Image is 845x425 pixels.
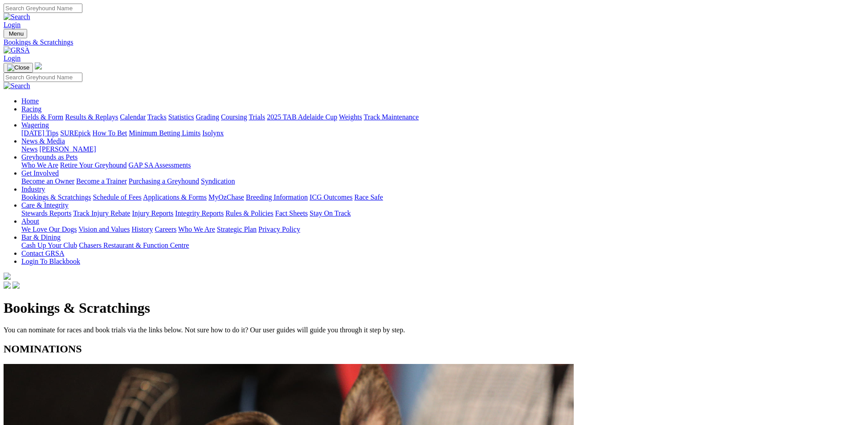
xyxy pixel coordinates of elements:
[246,193,308,201] a: Breeding Information
[4,63,33,73] button: Toggle navigation
[120,113,146,121] a: Calendar
[21,145,37,153] a: News
[202,129,224,137] a: Isolynx
[4,326,841,334] p: You can nominate for races and book trials via the links below. Not sure how to do it? Our user g...
[7,64,29,71] img: Close
[21,209,841,217] div: Care & Integrity
[225,209,274,217] a: Rules & Policies
[221,113,247,121] a: Coursing
[21,201,69,209] a: Care & Integrity
[39,145,96,153] a: [PERSON_NAME]
[4,54,20,62] a: Login
[4,21,20,29] a: Login
[249,113,265,121] a: Trials
[21,241,77,249] a: Cash Up Your Club
[60,129,90,137] a: SUREpick
[12,282,20,289] img: twitter.svg
[21,161,58,169] a: Who We Are
[21,193,841,201] div: Industry
[196,113,219,121] a: Grading
[21,225,77,233] a: We Love Our Dogs
[21,113,841,121] div: Racing
[4,273,11,280] img: logo-grsa-white.png
[93,129,127,137] a: How To Bet
[21,233,61,241] a: Bar & Dining
[21,129,58,137] a: [DATE] Tips
[129,129,200,137] a: Minimum Betting Limits
[65,113,118,121] a: Results & Replays
[310,193,352,201] a: ICG Outcomes
[21,177,841,185] div: Get Involved
[21,209,71,217] a: Stewards Reports
[339,113,362,121] a: Weights
[21,105,41,113] a: Racing
[364,113,419,121] a: Track Maintenance
[21,249,64,257] a: Contact GRSA
[168,113,194,121] a: Statistics
[4,343,841,355] h2: NOMINATIONS
[21,137,65,145] a: News & Media
[175,209,224,217] a: Integrity Reports
[21,145,841,153] div: News & Media
[21,129,841,137] div: Wagering
[201,177,235,185] a: Syndication
[60,161,127,169] a: Retire Your Greyhound
[354,193,383,201] a: Race Safe
[143,193,207,201] a: Applications & Forms
[21,177,74,185] a: Become an Owner
[129,161,191,169] a: GAP SA Assessments
[4,282,11,289] img: facebook.svg
[4,73,82,82] input: Search
[21,225,841,233] div: About
[4,13,30,21] img: Search
[4,82,30,90] img: Search
[21,97,39,105] a: Home
[21,217,39,225] a: About
[129,177,199,185] a: Purchasing a Greyhound
[93,193,141,201] a: Schedule of Fees
[131,225,153,233] a: History
[79,241,189,249] a: Chasers Restaurant & Function Centre
[21,193,91,201] a: Bookings & Scratchings
[21,241,841,249] div: Bar & Dining
[310,209,351,217] a: Stay On Track
[132,209,173,217] a: Injury Reports
[21,169,59,177] a: Get Involved
[178,225,215,233] a: Who We Are
[258,225,300,233] a: Privacy Policy
[35,62,42,69] img: logo-grsa-white.png
[4,4,82,13] input: Search
[21,113,63,121] a: Fields & Form
[275,209,308,217] a: Fact Sheets
[147,113,167,121] a: Tracks
[21,257,80,265] a: Login To Blackbook
[9,30,24,37] span: Menu
[217,225,257,233] a: Strategic Plan
[21,185,45,193] a: Industry
[208,193,244,201] a: MyOzChase
[4,46,30,54] img: GRSA
[4,29,27,38] button: Toggle navigation
[4,300,841,316] h1: Bookings & Scratchings
[21,153,78,161] a: Greyhounds as Pets
[4,38,841,46] a: Bookings & Scratchings
[155,225,176,233] a: Careers
[73,209,130,217] a: Track Injury Rebate
[21,121,49,129] a: Wagering
[21,161,841,169] div: Greyhounds as Pets
[78,225,130,233] a: Vision and Values
[267,113,337,121] a: 2025 TAB Adelaide Cup
[76,177,127,185] a: Become a Trainer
